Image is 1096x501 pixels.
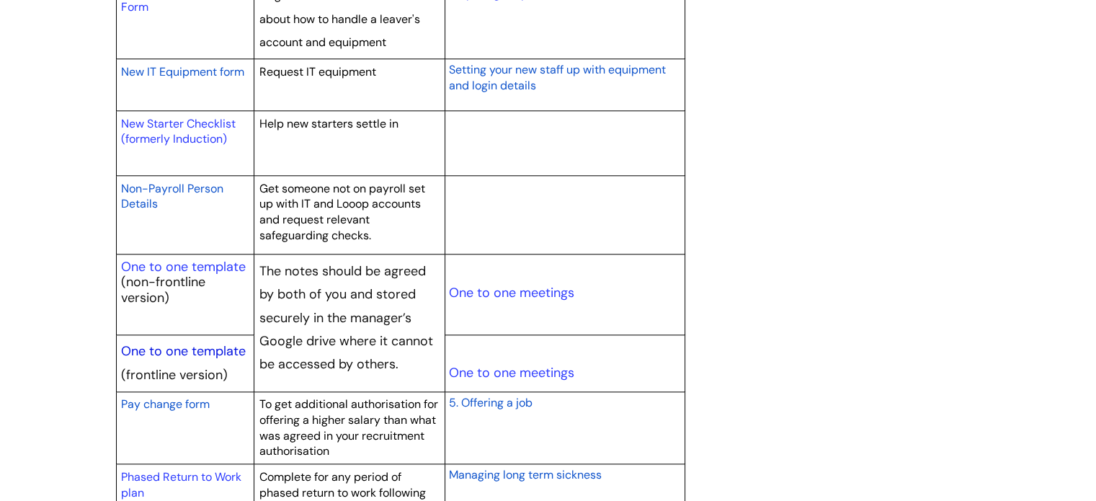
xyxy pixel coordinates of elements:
[121,342,246,360] a: One to one template
[448,62,665,93] span: Setting your new staff up with equipment and login details
[448,467,601,482] span: Managing long term sickness
[121,116,236,147] a: New Starter Checklist (formerly Induction)
[448,61,665,94] a: Setting your new staff up with equipment and login details
[121,64,244,79] span: New IT Equipment form
[121,63,244,80] a: New IT Equipment form
[259,396,438,458] span: To get additional authorisation for offering a higher salary than what was agreed in your recruit...
[448,466,601,483] a: Managing long term sickness
[121,179,223,213] a: Non-Payroll Person Details
[259,64,376,79] span: Request IT equipment
[121,275,249,306] p: (non-frontline version)
[448,284,574,301] a: One to one meetings
[116,334,254,391] td: (frontline version)
[121,395,210,412] a: Pay change form
[259,116,398,131] span: Help new starters settle in
[121,258,246,275] a: One to one template
[254,254,445,392] td: The notes should be agreed by both of you and stored securely in the manager’s Google drive where...
[121,469,241,500] a: Phased Return to Work plan
[448,364,574,381] a: One to one meetings
[121,396,210,412] span: Pay change form
[121,181,223,212] span: Non-Payroll Person Details
[448,394,532,411] a: 5. Offering a job
[448,395,532,410] span: 5. Offering a job
[259,181,425,243] span: Get someone not on payroll set up with IT and Looop accounts and request relevant safeguarding ch...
